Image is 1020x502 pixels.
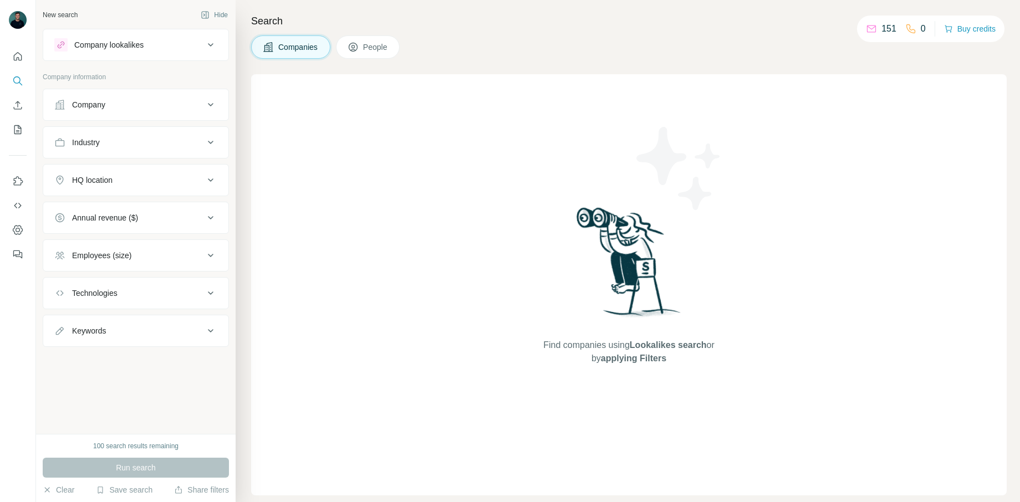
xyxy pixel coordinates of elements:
button: Search [9,71,27,91]
p: 151 [881,22,896,35]
button: Annual revenue ($) [43,204,228,231]
p: 0 [921,22,926,35]
div: Employees (size) [72,250,131,261]
button: Buy credits [944,21,996,37]
button: Share filters [174,484,229,495]
img: Avatar [9,11,27,29]
button: Enrich CSV [9,95,27,115]
button: Keywords [43,317,228,344]
button: Clear [43,484,74,495]
img: Surfe Illustration - Stars [629,119,729,218]
button: Use Surfe on LinkedIn [9,171,27,191]
span: Lookalikes search [630,340,707,350]
span: applying Filters [601,354,666,363]
img: Surfe Illustration - Woman searching with binoculars [572,204,687,328]
button: Save search [96,484,152,495]
div: Annual revenue ($) [72,212,138,223]
button: Employees (size) [43,242,228,269]
div: Company [72,99,105,110]
button: My lists [9,120,27,140]
div: Company lookalikes [74,39,144,50]
div: HQ location [72,175,113,186]
button: HQ location [43,167,228,193]
button: Feedback [9,244,27,264]
span: Companies [278,42,319,53]
div: Industry [72,137,100,148]
div: New search [43,10,78,20]
button: Dashboard [9,220,27,240]
span: Find companies using or by [540,339,717,365]
button: Hide [193,7,236,23]
button: Quick start [9,47,27,66]
div: 100 search results remaining [93,441,178,451]
div: Keywords [72,325,106,336]
p: Company information [43,72,229,82]
button: Company [43,91,228,118]
span: People [363,42,389,53]
button: Technologies [43,280,228,306]
button: Industry [43,129,228,156]
button: Use Surfe API [9,196,27,216]
h4: Search [251,13,1007,29]
div: Technologies [72,288,118,299]
button: Company lookalikes [43,32,228,58]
